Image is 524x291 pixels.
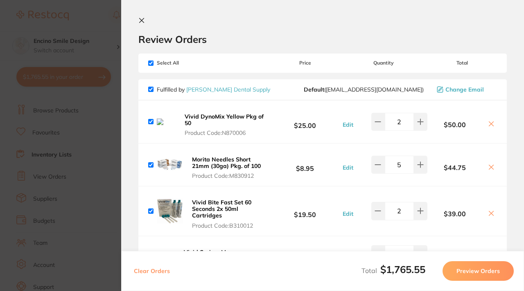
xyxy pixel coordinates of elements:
img: djQ0aDJtdQ [157,119,176,125]
button: Vivid SyringeMax Product Code:H81-0100 [181,248,258,266]
b: Vivid DynoMix Yellow Pkg of 50 [185,113,264,127]
span: Quantity [340,60,427,66]
b: Vivid Bite Fast Set 60 Seconds 2x 50ml Cartridges [192,199,251,219]
b: $9.99 [270,246,340,262]
span: Price [270,60,340,66]
button: Vivid DynoMix Yellow Pkg of 50 Product Code:N870006 [182,113,271,137]
button: Preview Orders [443,261,514,281]
p: Fulfilled by [157,86,270,93]
b: Morita Needles Short 21mm (30ga) Pkg. of 100 [192,156,261,170]
span: Select All [148,60,230,66]
b: $39.00 [427,210,482,217]
span: Change Email [445,86,484,93]
span: Total [427,60,497,66]
img: eHZrN291eg [157,158,183,172]
img: OWM1Nm94Mg [157,199,183,224]
b: $50.00 [427,121,482,128]
b: $25.00 [270,114,340,129]
h2: Review Orders [138,33,507,45]
b: $1,765.55 [380,263,425,275]
button: Edit [340,121,356,128]
button: Edit [340,210,356,217]
button: Clear Orders [131,261,172,281]
b: Vivid SyringeMax [184,248,233,256]
b: $44.75 [427,164,482,171]
span: Product Code: N870006 [185,130,268,136]
button: Change Email [434,86,497,93]
b: Default [304,86,324,93]
span: Product Code: M830912 [192,172,268,179]
a: [PERSON_NAME] Dental Supply [186,86,270,93]
span: sales@pearsondental.com [304,86,424,93]
span: Total [361,266,425,275]
span: Product Code: B310012 [192,222,268,229]
button: Vivid Bite Fast Set 60 Seconds 2x 50ml Cartridges Product Code:B310012 [190,199,270,229]
button: Edit [340,164,356,171]
b: $19.50 [270,204,340,219]
b: $8.95 [270,157,340,172]
button: Morita Needles Short 21mm (30ga) Pkg. of 100 Product Code:M830912 [190,156,270,179]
